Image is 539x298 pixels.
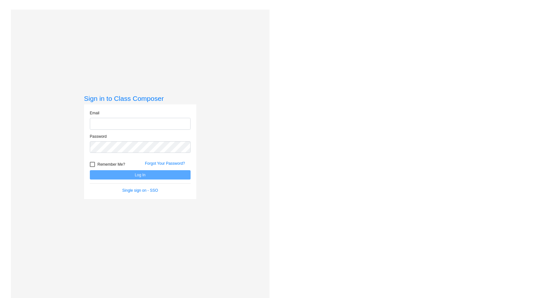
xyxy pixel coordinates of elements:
label: Password [90,134,107,139]
a: Single sign on - SSO [122,188,158,193]
h3: Sign in to Class Composer [84,94,196,102]
span: Remember Me? [98,161,125,168]
a: Forgot Your Password? [145,161,185,166]
label: Email [90,110,99,116]
button: Log In [90,170,191,180]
